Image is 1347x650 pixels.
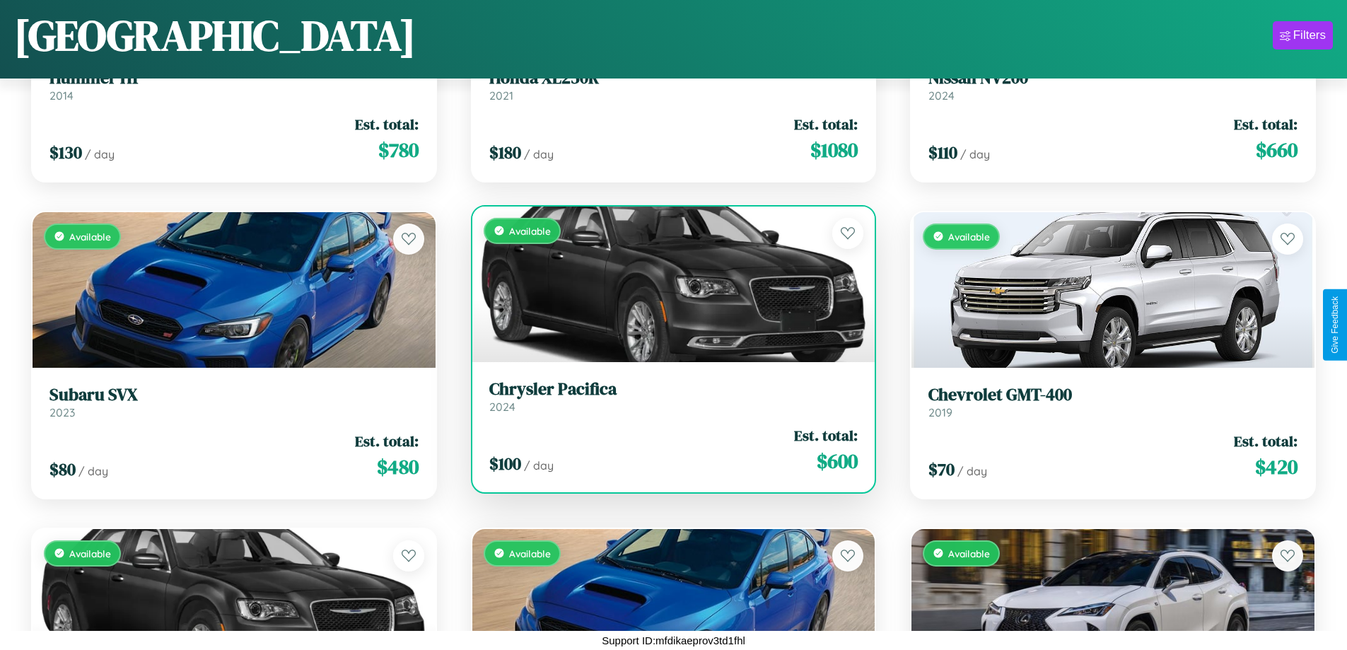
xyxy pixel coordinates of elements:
h3: Chrysler Pacifica [489,379,858,400]
h3: Subaru SVX [49,385,419,405]
h3: Nissan NV200 [928,68,1298,88]
span: 2023 [49,405,75,419]
span: Est. total: [355,431,419,451]
h1: [GEOGRAPHIC_DATA] [14,6,416,64]
span: $ 600 [817,447,858,475]
span: $ 100 [489,452,521,475]
span: 2019 [928,405,952,419]
span: $ 70 [928,458,955,481]
p: Support ID: mfdikaeprov3td1fhl [602,631,745,650]
span: 2021 [489,88,513,103]
a: Chrysler Pacifica2024 [489,379,858,414]
span: $ 80 [49,458,76,481]
span: Available [69,231,111,243]
span: $ 780 [378,136,419,164]
a: Hummer H12014 [49,68,419,103]
h3: Honda XL250R [489,68,858,88]
span: $ 1080 [810,136,858,164]
span: $ 480 [377,453,419,481]
a: Subaru SVX2023 [49,385,419,419]
span: Est. total: [1234,114,1298,134]
span: Available [509,547,551,559]
span: $ 110 [928,141,957,164]
span: Est. total: [794,425,858,446]
span: Est. total: [1234,431,1298,451]
div: Filters [1293,28,1326,42]
span: Est. total: [794,114,858,134]
h3: Hummer H1 [49,68,419,88]
span: / day [85,147,115,161]
span: Available [509,225,551,237]
a: Nissan NV2002024 [928,68,1298,103]
div: Give Feedback [1330,296,1340,354]
span: $ 420 [1255,453,1298,481]
span: $ 130 [49,141,82,164]
span: / day [524,458,554,472]
a: Honda XL250R2021 [489,68,858,103]
span: $ 660 [1256,136,1298,164]
button: Filters [1273,21,1333,50]
span: 2014 [49,88,74,103]
h3: Chevrolet GMT-400 [928,385,1298,405]
span: Est. total: [355,114,419,134]
span: Available [69,547,111,559]
a: Chevrolet GMT-4002019 [928,385,1298,419]
span: 2024 [489,400,515,414]
span: / day [957,464,987,478]
span: Available [948,547,990,559]
span: / day [524,147,554,161]
span: / day [78,464,108,478]
span: $ 180 [489,141,521,164]
span: 2024 [928,88,955,103]
span: / day [960,147,990,161]
span: Available [948,231,990,243]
